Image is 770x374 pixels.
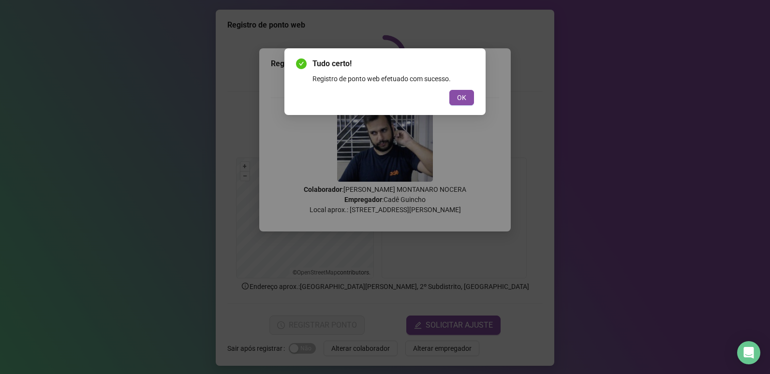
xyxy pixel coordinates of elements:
[312,58,474,70] span: Tudo certo!
[737,341,760,364] div: Open Intercom Messenger
[312,73,474,84] div: Registro de ponto web efetuado com sucesso.
[457,92,466,103] span: OK
[449,90,474,105] button: OK
[296,58,307,69] span: check-circle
